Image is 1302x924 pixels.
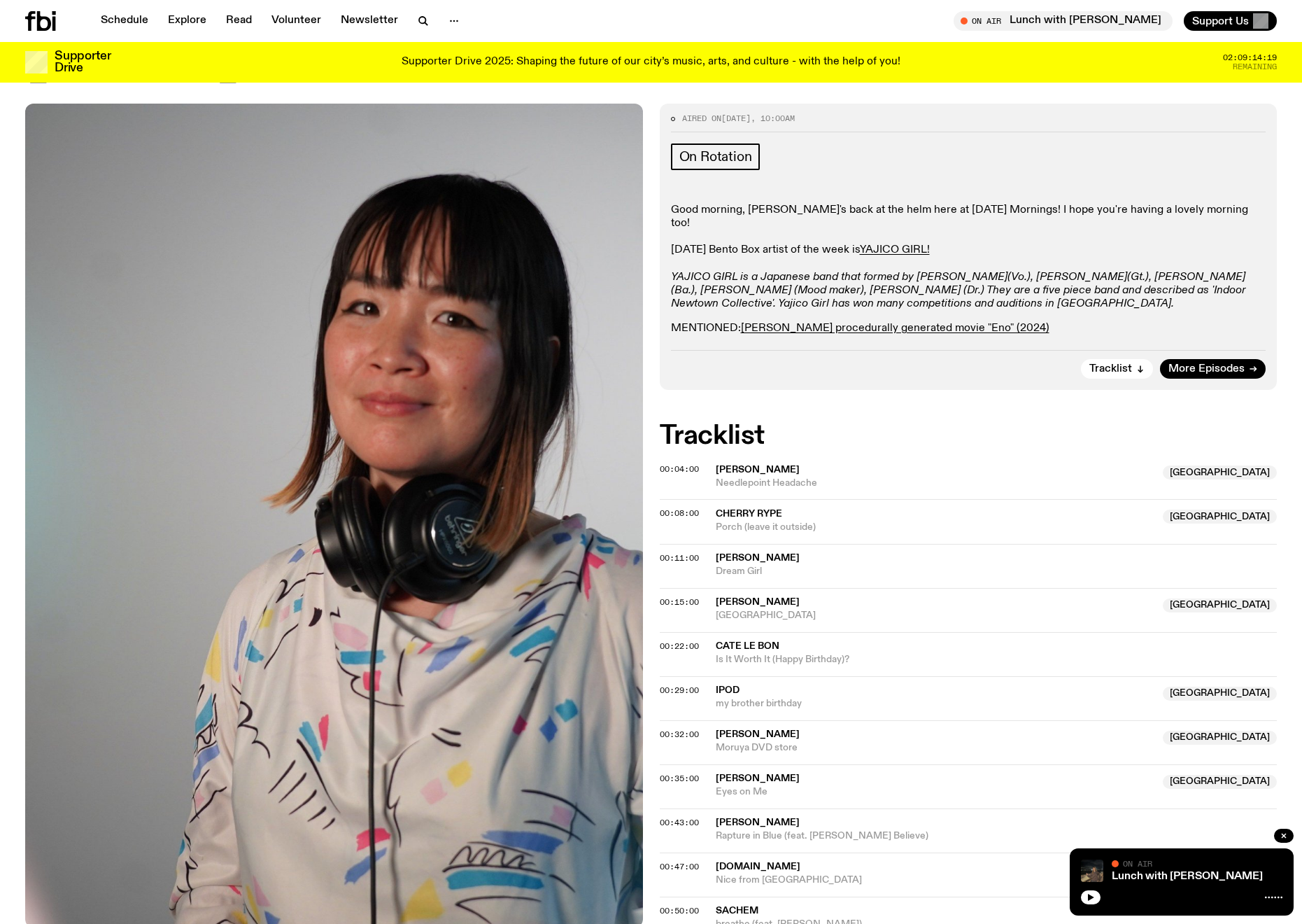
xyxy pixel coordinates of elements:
button: 00:29:00 [660,687,699,694]
a: Read [218,11,260,31]
span: 00:35:00 [660,773,699,784]
span: Dream Girl [716,565,1278,578]
span: [PERSON_NAME] [716,553,800,563]
h3: Supporter Drive [55,50,111,74]
span: More Episodes [1168,364,1245,374]
button: 00:47:00 [660,863,699,871]
span: [GEOGRAPHIC_DATA] [1163,775,1277,789]
button: 00:32:00 [660,731,699,738]
span: 00:47:00 [660,861,699,872]
span: Needlepoint Headache [716,477,1155,490]
span: Aired on [682,113,721,124]
span: [GEOGRAPHIC_DATA] [1163,731,1277,745]
span: Tracklist [1089,364,1132,374]
span: [GEOGRAPHIC_DATA] [1163,687,1277,701]
span: [GEOGRAPHIC_DATA] [1163,598,1277,612]
span: [GEOGRAPHIC_DATA] [716,609,1155,622]
span: Is It Worth It (Happy Birthday)? [716,653,1278,666]
span: Cate Le Bon [716,641,779,651]
span: Support Us [1192,15,1249,27]
span: 00:50:00 [660,905,699,916]
em: YAJICO GIRL is a Japanese band that formed by [PERSON_NAME](Vo.), [PERSON_NAME](Gt.), [PERSON_NAM... [671,272,1246,309]
span: [PERSON_NAME] [716,729,800,739]
span: [GEOGRAPHIC_DATA] [1163,510,1277,524]
a: YAJICO GIRL! [860,244,930,255]
span: 00:08:00 [660,507,699,519]
button: Tracklist [1081,359,1153,379]
span: [PERSON_NAME] [716,818,800,827]
span: 00:04:00 [660,463,699,475]
span: 00:32:00 [660,729,699,740]
button: 00:22:00 [660,643,699,650]
p: MENTIONED: [671,322,1266,335]
button: 00:43:00 [660,819,699,827]
span: [DATE] [25,24,239,87]
span: , 10:00am [751,113,795,124]
span: [PERSON_NAME] [716,597,800,607]
a: [PERSON_NAME] procedurally generated movie "Eno" (2024) [741,323,1049,334]
button: 00:35:00 [660,775,699,783]
button: 00:04:00 [660,465,699,473]
a: On Rotation [671,143,760,170]
button: 00:08:00 [660,510,699,517]
span: 00:15:00 [660,596,699,608]
span: [DATE] [721,113,751,124]
span: Porch (leave it outside) [716,521,1155,534]
a: Newsletter [332,11,406,31]
span: Eyes on Me [716,785,1155,799]
h2: Tracklist [660,423,1278,449]
a: Lunch with [PERSON_NAME] [1112,871,1263,882]
span: Sachem [716,906,758,916]
button: On AirLunch with [PERSON_NAME] [954,11,1173,31]
span: [PERSON_NAME] [716,465,800,475]
span: iPod [716,685,740,695]
span: [GEOGRAPHIC_DATA] [1163,465,1277,479]
span: Moruya DVD store [716,741,1155,755]
span: On Air [1123,859,1152,868]
a: More Episodes [1160,359,1266,379]
span: 00:43:00 [660,817,699,828]
a: Volunteer [263,11,330,31]
span: Remaining [1233,63,1277,71]
span: [PERSON_NAME] [716,773,800,783]
span: 00:11:00 [660,552,699,563]
p: Supporter Drive 2025: Shaping the future of our city’s music, arts, and culture - with the help o... [402,56,900,69]
span: [DOMAIN_NAME] [716,862,800,871]
button: 00:50:00 [660,907,699,915]
span: my brother birthday [716,697,1155,710]
p: Good morning, [PERSON_NAME]'s back at the helm here at [DATE] Mornings! I hope you're having a lo... [671,204,1266,311]
a: Schedule [92,11,157,31]
img: Izzy Page stands above looking down at Opera Bar. She poses in front of the Harbour Bridge in the... [1081,860,1103,882]
button: Support Us [1184,11,1277,31]
button: 00:15:00 [660,598,699,606]
span: 02:09:14:19 [1223,54,1277,62]
span: 00:29:00 [660,685,699,696]
button: 00:11:00 [660,554,699,562]
a: Explore [160,11,215,31]
span: Cherry Rype [716,509,782,519]
span: On Rotation [679,149,752,164]
span: 00:22:00 [660,640,699,652]
span: Rapture in Blue (feat. [PERSON_NAME] Believe) [716,829,1278,843]
span: Nice from [GEOGRAPHIC_DATA] [716,874,1278,887]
